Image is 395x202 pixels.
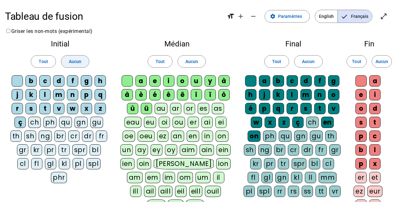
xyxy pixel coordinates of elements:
[355,172,367,183] div: er
[10,40,110,48] h2: Initial
[205,89,216,100] div: ï
[58,144,70,156] div: tr
[205,186,221,197] div: ouil
[130,186,141,197] div: ill
[251,117,262,128] div: w
[187,130,199,142] div: en
[156,58,165,65] span: Tout
[138,130,155,142] div: oeu
[278,117,290,128] div: z
[261,172,273,183] div: gl
[51,172,67,183] div: phr
[24,130,36,142] div: sh
[39,130,52,142] div: ng
[5,6,222,26] h1: Tableau de fusion
[273,103,284,114] div: q
[39,103,51,114] div: t
[67,89,78,100] div: n
[263,130,276,142] div: ph
[53,89,64,100] div: m
[90,144,101,156] div: bl
[157,130,168,142] div: ez
[248,172,259,183] div: fl
[53,75,64,87] div: d
[287,103,298,114] div: r
[369,130,381,142] div: c
[287,89,298,100] div: l
[218,75,230,87] div: à
[257,186,272,197] div: spl
[135,89,147,100] div: è
[355,158,367,169] div: p
[185,58,198,65] span: Aucun
[86,158,101,169] div: spl
[73,158,84,169] div: pl
[248,130,261,142] div: on
[288,186,299,197] div: rs
[218,89,230,100] div: ô
[315,144,327,156] div: fr
[39,58,48,65] span: Tout
[198,103,209,114] div: es
[274,144,285,156] div: br
[148,55,173,68] button: Tout
[237,13,244,20] mat-icon: add
[302,186,313,197] div: ss
[380,13,387,20] mat-icon: open_in_full
[145,172,160,183] div: em
[273,75,284,87] div: b
[367,186,382,197] div: eur
[292,117,304,128] div: ç
[177,89,188,100] div: ë
[294,55,322,68] button: Aucun
[352,58,361,65] span: Tout
[184,103,195,114] div: or
[245,103,256,114] div: é
[372,55,392,68] button: Aucun
[96,130,107,142] div: fr
[302,58,315,65] span: Aucun
[191,89,202,100] div: î
[155,103,167,114] div: au
[369,158,381,169] div: x
[43,117,57,128] div: ph
[305,172,316,183] div: ll
[278,158,289,169] div: tr
[314,103,326,114] div: t
[315,10,372,23] mat-button-toggle-group: Language selection
[300,89,312,100] div: m
[45,158,56,169] div: gl
[217,144,231,156] div: ein
[95,75,106,87] div: h
[258,144,272,156] div: ng
[278,13,302,20] span: Paramètres
[227,13,234,20] mat-icon: format_size
[243,40,343,48] h2: Final
[369,144,381,156] div: l
[12,89,23,100] div: j
[177,75,188,87] div: o
[314,89,326,100] div: n
[180,144,197,156] div: aim
[67,75,78,87] div: f
[201,117,213,128] div: ai
[215,117,227,128] div: ei
[163,172,175,183] div: im
[165,144,177,156] div: oy
[149,75,161,87] div: e
[270,13,276,19] mat-icon: settings
[347,55,367,68] button: Tout
[59,117,72,128] div: qu
[234,10,247,23] button: Augmenter la taille de la police
[25,75,37,87] div: b
[189,186,203,197] div: eill
[90,117,103,128] div: gu
[178,172,193,183] div: om
[369,103,381,114] div: d
[127,172,143,183] div: am
[39,75,51,87] div: c
[310,130,323,142] div: gu
[10,130,22,142] div: th
[265,10,310,23] button: Paramètres
[120,144,133,156] div: un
